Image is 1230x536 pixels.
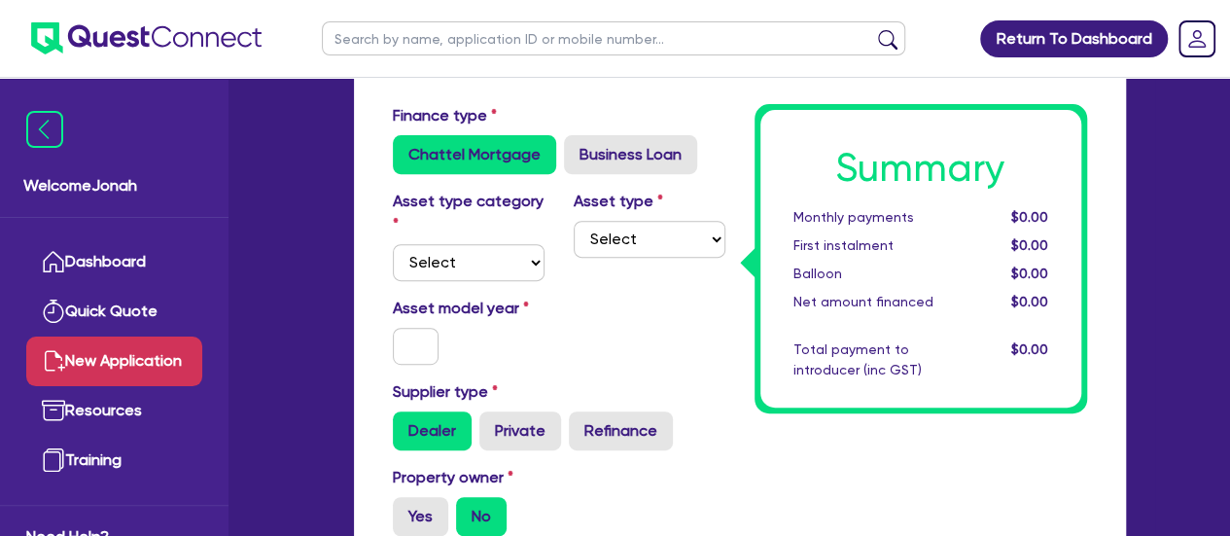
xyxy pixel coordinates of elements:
img: new-application [42,349,65,373]
a: Quick Quote [26,287,202,337]
label: Private [479,411,561,450]
span: $0.00 [1010,209,1047,225]
a: Dashboard [26,237,202,287]
span: $0.00 [1010,237,1047,253]
label: Asset type [574,190,663,213]
div: Net amount financed [779,292,968,312]
img: quick-quote [42,300,65,323]
span: $0.00 [1010,266,1047,281]
a: New Application [26,337,202,386]
div: Balloon [779,264,968,284]
input: Search by name, application ID or mobile number... [322,21,905,55]
label: Supplier type [393,380,498,404]
label: Finance type [393,104,497,127]
label: Dealer [393,411,472,450]
img: icon-menu-close [26,111,63,148]
div: First instalment [779,235,968,256]
div: Monthly payments [779,207,968,228]
label: Business Loan [564,135,697,174]
span: $0.00 [1010,341,1047,357]
div: Total payment to introducer (inc GST) [779,339,968,380]
span: $0.00 [1010,294,1047,309]
label: No [456,497,507,536]
label: Property owner [393,466,513,489]
img: resources [42,399,65,422]
a: Training [26,436,202,485]
img: training [42,448,65,472]
img: quest-connect-logo-blue [31,22,262,54]
a: Dropdown toggle [1172,14,1222,64]
label: Asset type category [393,190,545,236]
label: Refinance [569,411,673,450]
h1: Summary [793,145,1048,192]
a: Resources [26,386,202,436]
label: Yes [393,497,448,536]
span: Welcome Jonah [23,174,205,197]
label: Chattel Mortgage [393,135,556,174]
label: Asset model year [378,297,559,320]
a: Return To Dashboard [980,20,1168,57]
